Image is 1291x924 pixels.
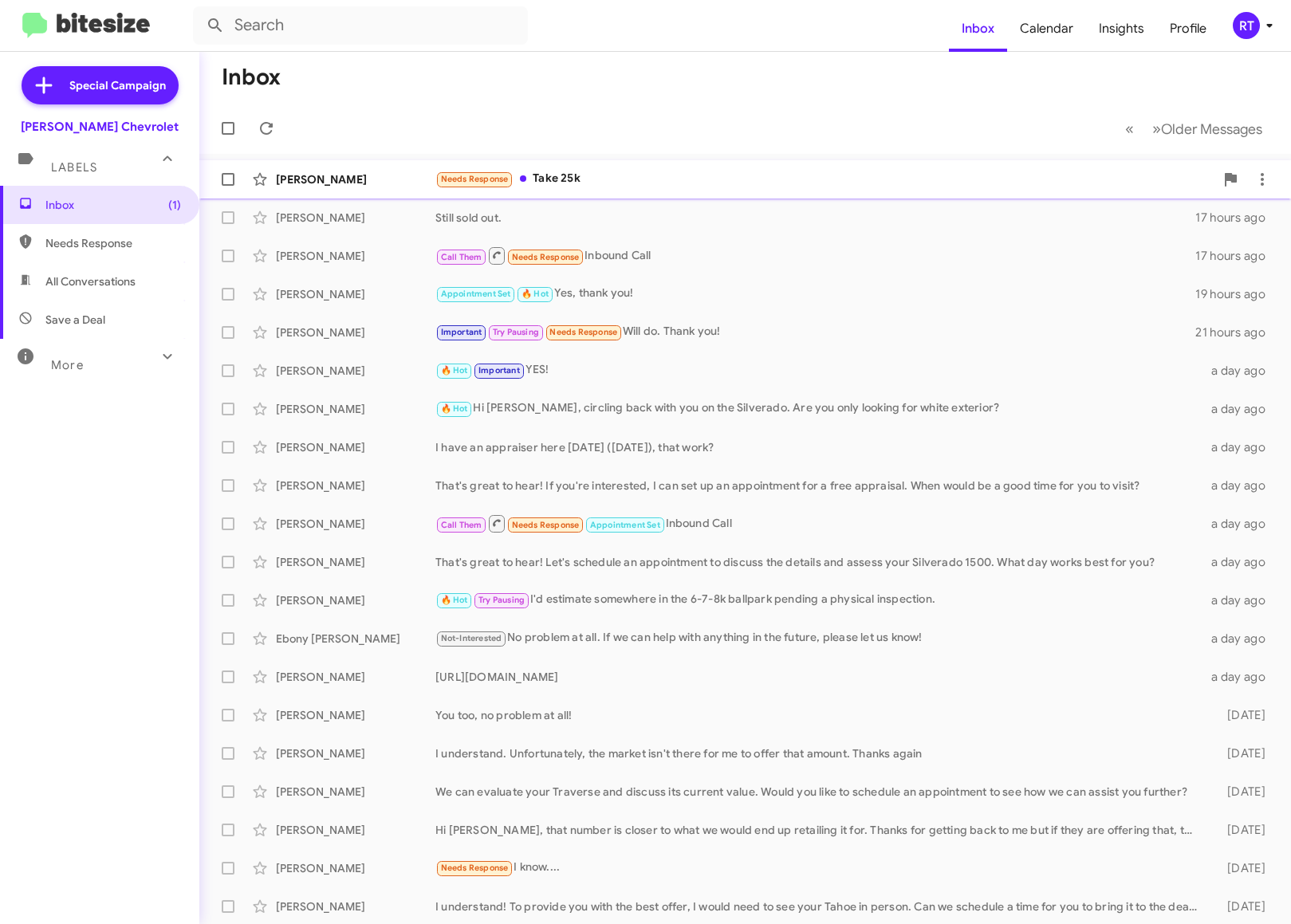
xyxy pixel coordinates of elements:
[435,285,1195,303] div: Yes, thank you!
[1219,12,1273,39] button: RT
[478,365,520,375] span: Important
[435,554,1206,570] div: That's great to hear! Let's schedule an appointment to discuss the details and assess your Silver...
[22,66,179,104] a: Special Campaign
[276,401,435,417] div: [PERSON_NAME]
[45,273,136,289] span: All Conversations
[1206,745,1278,761] div: [DATE]
[1206,478,1278,493] div: a day ago
[276,363,435,379] div: [PERSON_NAME]
[1195,210,1278,226] div: 17 hours ago
[1157,6,1219,52] a: Profile
[1206,439,1278,455] div: a day ago
[168,197,181,213] span: (1)
[276,707,435,723] div: [PERSON_NAME]
[1206,784,1278,800] div: [DATE]
[45,197,181,213] span: Inbox
[435,323,1195,341] div: Will do. Thank you!
[493,327,539,337] span: Try Pausing
[435,361,1206,379] div: YES!
[222,65,281,90] h1: Inbox
[522,289,549,299] span: 🔥 Hot
[276,171,435,187] div: [PERSON_NAME]
[51,358,84,372] span: More
[193,6,528,45] input: Search
[441,520,482,530] span: Call Them
[435,210,1195,226] div: Still sold out.
[51,160,97,175] span: Labels
[1116,112,1143,145] button: Previous
[45,235,181,251] span: Needs Response
[435,822,1206,838] div: Hi [PERSON_NAME], that number is closer to what we would end up retailing it for. Thanks for gett...
[435,707,1206,723] div: You too, no problem at all!
[441,174,509,184] span: Needs Response
[1161,120,1262,138] span: Older Messages
[1206,669,1278,685] div: a day ago
[512,520,580,530] span: Needs Response
[590,520,660,530] span: Appointment Set
[1206,898,1278,914] div: [DATE]
[276,822,435,838] div: [PERSON_NAME]
[435,898,1206,914] div: I understand! To provide you with the best offer, I would need to see your Tahoe in person. Can w...
[1116,112,1272,145] nav: Page navigation example
[512,252,580,262] span: Needs Response
[276,554,435,570] div: [PERSON_NAME]
[1195,248,1278,264] div: 17 hours ago
[441,327,482,337] span: Important
[949,6,1007,52] a: Inbox
[1086,6,1157,52] a: Insights
[1143,112,1272,145] button: Next
[276,516,435,532] div: [PERSON_NAME]
[1206,860,1278,876] div: [DATE]
[435,478,1206,493] div: That's great to hear! If you're interested, I can set up an appointment for a free appraisal. Whe...
[1206,554,1278,570] div: a day ago
[1195,286,1278,302] div: 19 hours ago
[441,289,511,299] span: Appointment Set
[276,669,435,685] div: [PERSON_NAME]
[441,863,509,873] span: Needs Response
[1206,822,1278,838] div: [DATE]
[276,439,435,455] div: [PERSON_NAME]
[435,399,1206,418] div: Hi [PERSON_NAME], circling back with you on the Silverado. Are you only looking for white exterior?
[549,327,617,337] span: Needs Response
[45,312,105,328] span: Save a Deal
[276,478,435,493] div: [PERSON_NAME]
[441,365,468,375] span: 🔥 Hot
[435,246,1195,265] div: Inbound Call
[478,595,525,605] span: Try Pausing
[435,513,1206,533] div: Inbound Call
[435,629,1206,647] div: No problem at all. If we can help with anything in the future, please let us know!
[276,210,435,226] div: [PERSON_NAME]
[1206,516,1278,532] div: a day ago
[1206,401,1278,417] div: a day ago
[435,669,1206,685] div: [URL][DOMAIN_NAME]
[1152,119,1161,139] span: »
[1125,119,1134,139] span: «
[1007,6,1086,52] a: Calendar
[276,898,435,914] div: [PERSON_NAME]
[435,859,1206,877] div: I know....
[276,860,435,876] div: [PERSON_NAME]
[1233,12,1260,39] div: RT
[441,595,468,605] span: 🔥 Hot
[276,592,435,608] div: [PERSON_NAME]
[69,77,166,93] span: Special Campaign
[1206,592,1278,608] div: a day ago
[276,324,435,340] div: [PERSON_NAME]
[435,591,1206,609] div: I'd estimate somewhere in the 6-7-8k ballpark pending a physical inspection.
[21,119,179,135] div: [PERSON_NAME] Chevrolet
[1195,324,1278,340] div: 21 hours ago
[276,631,435,647] div: Ebony [PERSON_NAME]
[441,403,468,414] span: 🔥 Hot
[276,745,435,761] div: [PERSON_NAME]
[435,439,1206,455] div: I have an appraiser here [DATE] ([DATE]), that work?
[276,286,435,302] div: [PERSON_NAME]
[435,170,1214,188] div: Take 25k
[1206,631,1278,647] div: a day ago
[435,745,1206,761] div: I understand. Unfortunately, the market isn't there for me to offer that amount. Thanks again
[276,784,435,800] div: [PERSON_NAME]
[276,248,435,264] div: [PERSON_NAME]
